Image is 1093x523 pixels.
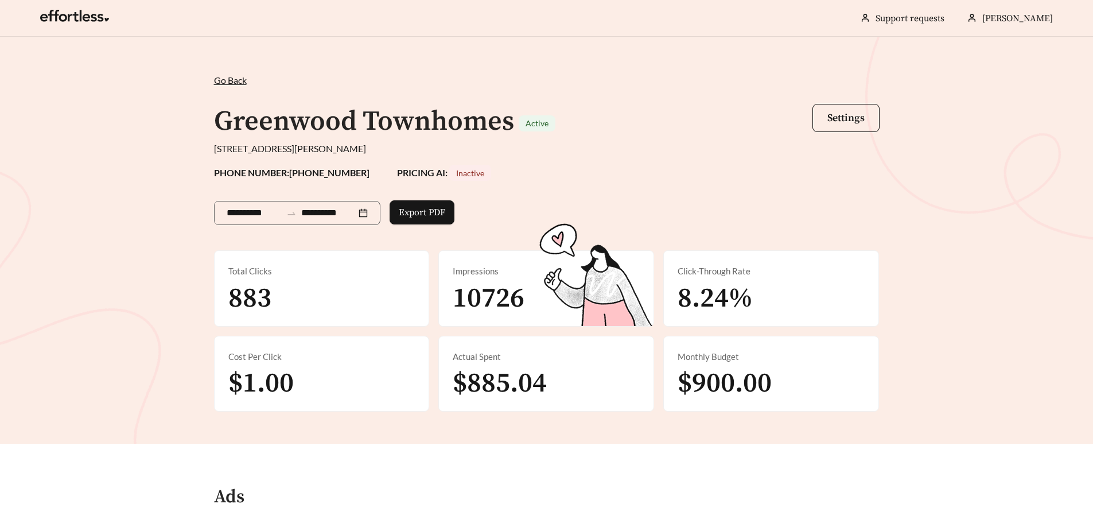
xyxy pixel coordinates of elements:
div: Click-Through Rate [678,265,865,278]
span: $1.00 [228,366,294,401]
div: Actual Spent [453,350,640,363]
span: swap-right [286,208,297,219]
span: 10726 [453,281,524,316]
span: Settings [827,111,865,125]
span: Export PDF [399,206,445,219]
span: $885.04 [453,366,547,401]
span: to [286,208,297,218]
span: 8.24% [678,281,753,316]
button: Export PDF [390,200,454,224]
div: Impressions [453,265,640,278]
h4: Ads [214,487,244,507]
span: Go Back [214,75,247,86]
div: Monthly Budget [678,350,865,363]
span: [PERSON_NAME] [982,13,1053,24]
a: Support requests [876,13,944,24]
h1: Greenwood Townhomes [214,104,514,139]
span: Inactive [456,168,484,178]
div: Cost Per Click [228,350,415,363]
span: $900.00 [678,366,772,401]
strong: PRICING AI: [397,167,491,178]
strong: PHONE NUMBER: [PHONE_NUMBER] [214,167,369,178]
div: [STREET_ADDRESS][PERSON_NAME] [214,142,880,156]
button: Settings [812,104,880,132]
span: Active [526,118,549,128]
div: Total Clicks [228,265,415,278]
span: 883 [228,281,271,316]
